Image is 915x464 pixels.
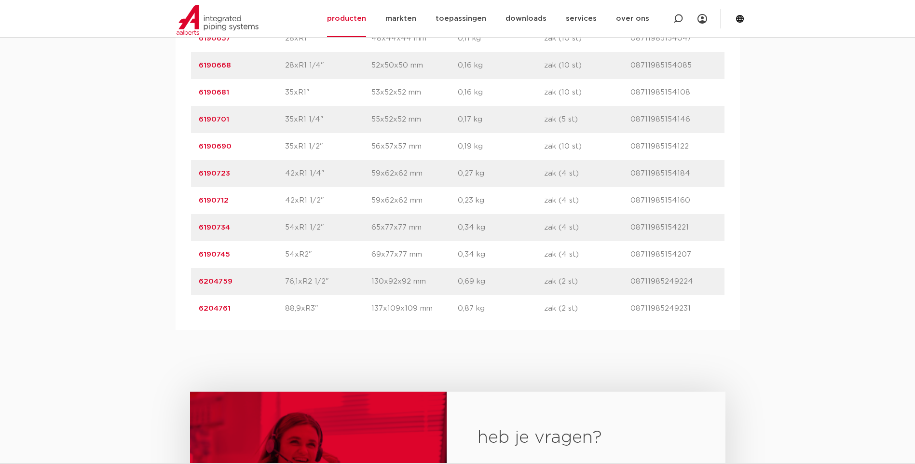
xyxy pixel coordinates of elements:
a: 6190734 [199,224,230,231]
p: 08711985154047 [630,33,717,44]
p: 137x109x109 mm [371,303,458,314]
p: 08711985154108 [630,87,717,98]
a: 6190690 [199,143,232,150]
a: 6204759 [199,278,232,285]
p: 0,69 kg [458,276,544,287]
p: zak (10 st) [544,87,630,98]
p: 08711985154122 [630,141,717,152]
p: 0,23 kg [458,195,544,206]
p: 42xR1 1/2" [285,195,371,206]
p: 0,16 kg [458,87,544,98]
p: 59x62x62 mm [371,168,458,179]
p: 54xR2" [285,249,371,260]
p: 56x57x57 mm [371,141,458,152]
p: 55x52x52 mm [371,114,458,125]
p: 35xR1 1/2" [285,141,371,152]
p: 08711985154207 [630,249,717,260]
p: 88,9xR3" [285,303,371,314]
p: 0,16 kg [458,60,544,71]
p: 0,27 kg [458,168,544,179]
p: zak (4 st) [544,222,630,233]
p: 28xR1 1/4" [285,60,371,71]
a: 6190745 [199,251,230,258]
p: 42xR1 1/4" [285,168,371,179]
p: zak (10 st) [544,60,630,71]
p: 35xR1" [285,87,371,98]
p: zak (2 st) [544,303,630,314]
p: 0,34 kg [458,222,544,233]
p: 0,19 kg [458,141,544,152]
p: 08711985154160 [630,195,717,206]
a: 6190668 [199,62,231,69]
p: zak (5 st) [544,114,630,125]
p: 0,17 kg [458,114,544,125]
p: 65x77x77 mm [371,222,458,233]
p: 08711985154184 [630,168,717,179]
a: 6190681 [199,89,229,96]
p: 08711985154085 [630,60,717,71]
a: 6190657 [199,35,231,42]
p: 69x77x77 mm [371,249,458,260]
p: 08711985249231 [630,303,717,314]
p: zak (4 st) [544,195,630,206]
p: 08711985154146 [630,114,717,125]
a: 6190723 [199,170,230,177]
a: 6190701 [199,116,229,123]
p: 08711985154221 [630,222,717,233]
p: zak (2 st) [544,276,630,287]
a: 6190712 [199,197,229,204]
p: 52x50x50 mm [371,60,458,71]
p: 76,1xR2 1/2" [285,276,371,287]
p: 130x92x92 mm [371,276,458,287]
p: 54xR1 1/2" [285,222,371,233]
p: 0,11 kg [458,33,544,44]
a: 6204761 [199,305,231,312]
h2: heb je vragen? [478,426,694,450]
p: 0,87 kg [458,303,544,314]
p: 53x52x52 mm [371,87,458,98]
p: 35xR1 1/4" [285,114,371,125]
p: 08711985249224 [630,276,717,287]
p: 0,34 kg [458,249,544,260]
p: 59x62x62 mm [371,195,458,206]
p: 48x44x44 mm [371,33,458,44]
p: zak (10 st) [544,33,630,44]
p: 28xR1" [285,33,371,44]
p: zak (4 st) [544,249,630,260]
p: zak (10 st) [544,141,630,152]
p: zak (4 st) [544,168,630,179]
